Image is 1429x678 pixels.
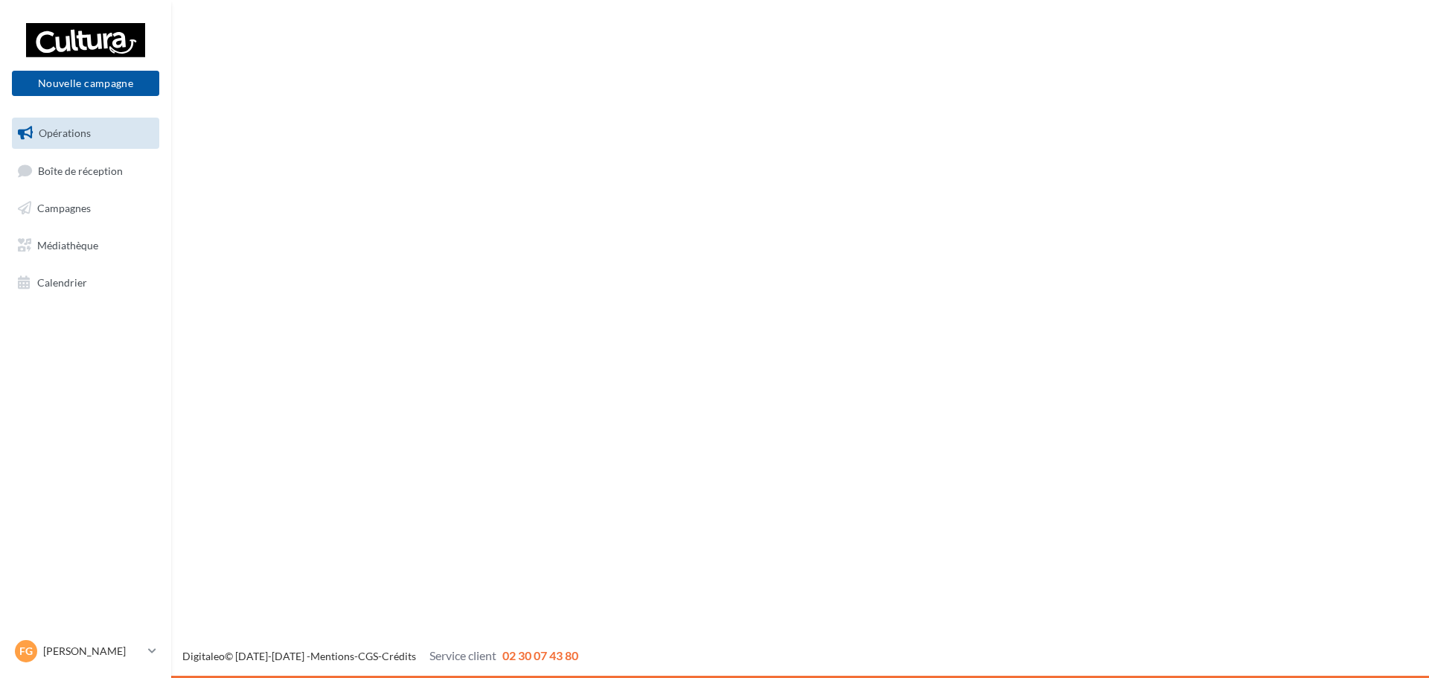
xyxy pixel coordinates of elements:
a: CGS [358,650,378,662]
span: Campagnes [37,202,91,214]
span: 02 30 07 43 80 [502,648,578,662]
a: Calendrier [9,267,162,298]
a: Mentions [310,650,354,662]
a: Opérations [9,118,162,149]
a: Boîte de réception [9,155,162,187]
a: FG [PERSON_NAME] [12,637,159,665]
a: Crédits [382,650,416,662]
span: FG [19,644,33,659]
span: © [DATE]-[DATE] - - - [182,650,578,662]
span: Boîte de réception [38,164,123,176]
span: Opérations [39,127,91,139]
a: Campagnes [9,193,162,224]
a: Digitaleo [182,650,225,662]
span: Calendrier [37,275,87,288]
p: [PERSON_NAME] [43,644,142,659]
a: Médiathèque [9,230,162,261]
button: Nouvelle campagne [12,71,159,96]
span: Médiathèque [37,239,98,252]
span: Service client [429,648,496,662]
